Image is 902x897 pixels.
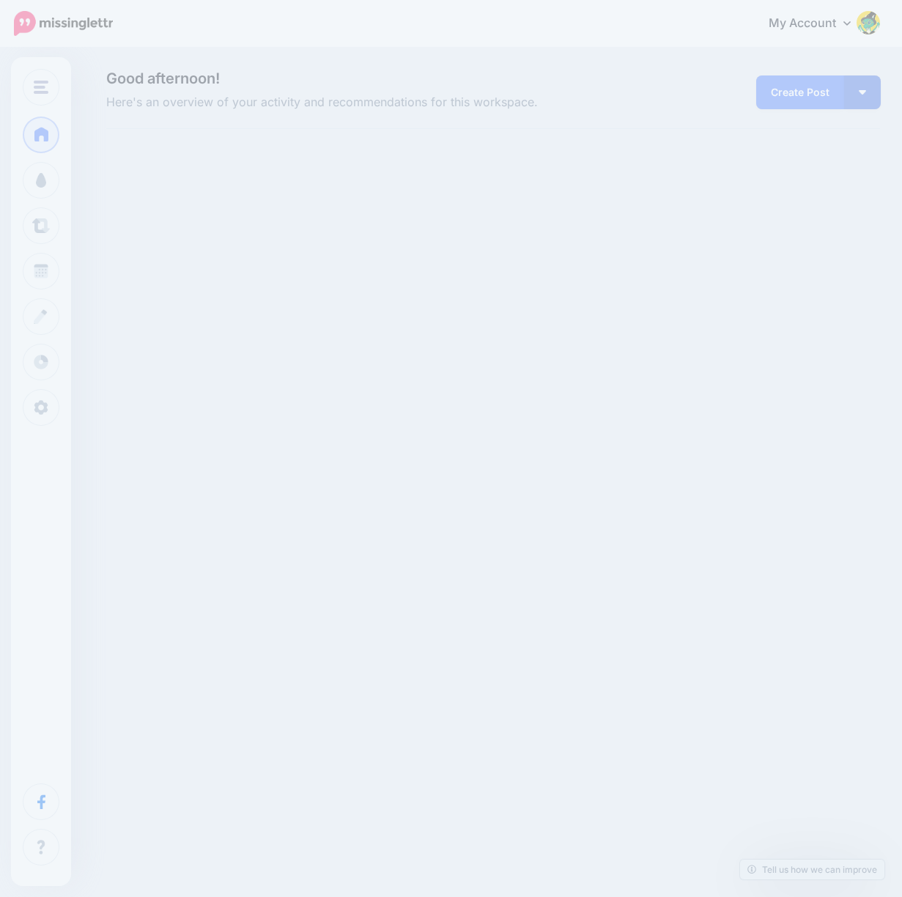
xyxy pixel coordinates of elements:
span: Here's an overview of your activity and recommendations for this workspace. [106,93,615,112]
img: Missinglettr [14,11,113,36]
img: menu.png [34,81,48,94]
a: Create Post [756,75,844,109]
span: Good afternoon! [106,70,220,87]
img: arrow-down-white.png [859,90,866,95]
a: My Account [754,6,880,42]
a: Tell us how we can improve [740,860,884,879]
